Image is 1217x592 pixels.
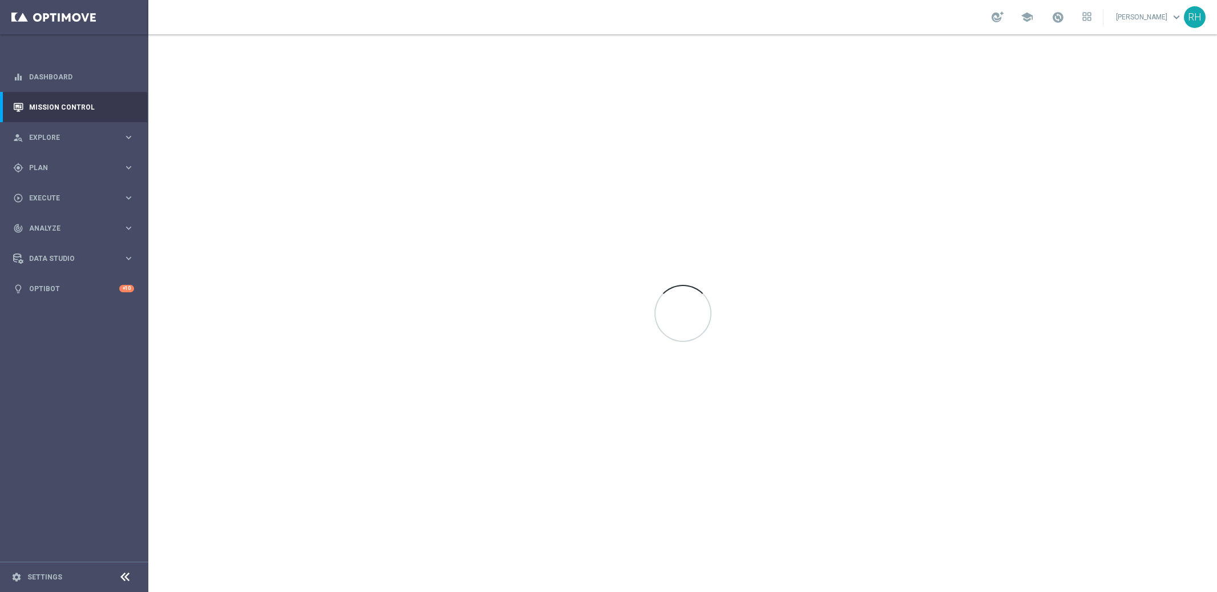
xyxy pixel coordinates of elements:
i: track_changes [13,223,23,233]
div: RH [1184,6,1206,28]
div: +10 [119,285,134,292]
button: person_search Explore keyboard_arrow_right [13,133,135,142]
i: keyboard_arrow_right [123,253,134,264]
span: Plan [29,164,123,171]
i: gps_fixed [13,163,23,173]
span: school [1021,11,1033,23]
i: equalizer [13,72,23,82]
i: keyboard_arrow_right [123,223,134,233]
i: person_search [13,132,23,143]
button: Mission Control [13,103,135,112]
i: settings [11,572,22,582]
button: equalizer Dashboard [13,73,135,82]
a: Dashboard [29,62,134,92]
span: Data Studio [29,255,123,262]
i: lightbulb [13,284,23,294]
a: [PERSON_NAME]keyboard_arrow_down [1115,9,1184,26]
button: track_changes Analyze keyboard_arrow_right [13,224,135,233]
span: Explore [29,134,123,141]
div: Mission Control [13,92,134,122]
button: Data Studio keyboard_arrow_right [13,254,135,263]
span: keyboard_arrow_down [1170,11,1183,23]
div: Explore [13,132,123,143]
div: Dashboard [13,62,134,92]
i: play_circle_outline [13,193,23,203]
i: keyboard_arrow_right [123,162,134,173]
div: Data Studio [13,253,123,264]
div: Analyze [13,223,123,233]
i: keyboard_arrow_right [123,192,134,203]
a: Settings [27,574,62,581]
button: lightbulb Optibot +10 [13,284,135,293]
span: Execute [29,195,123,202]
div: Execute [13,193,123,203]
a: Optibot [29,273,119,304]
span: Analyze [29,225,123,232]
i: keyboard_arrow_right [123,132,134,143]
a: Mission Control [29,92,134,122]
button: gps_fixed Plan keyboard_arrow_right [13,163,135,172]
button: play_circle_outline Execute keyboard_arrow_right [13,194,135,203]
div: Optibot [13,273,134,304]
div: Plan [13,163,123,173]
